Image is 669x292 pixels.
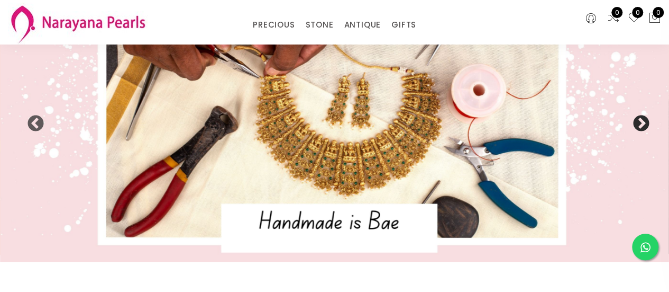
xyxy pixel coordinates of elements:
span: 0 [632,7,643,18]
button: Previous [26,115,37,126]
span: 0 [653,7,664,18]
a: PRECIOUS [253,17,295,33]
span: 0 [611,7,622,18]
a: GIFTS [391,17,416,33]
a: 0 [628,12,640,25]
a: 0 [607,12,620,25]
button: 0 [648,12,661,25]
a: ANTIQUE [344,17,381,33]
a: STONE [305,17,333,33]
button: Next [632,115,643,126]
